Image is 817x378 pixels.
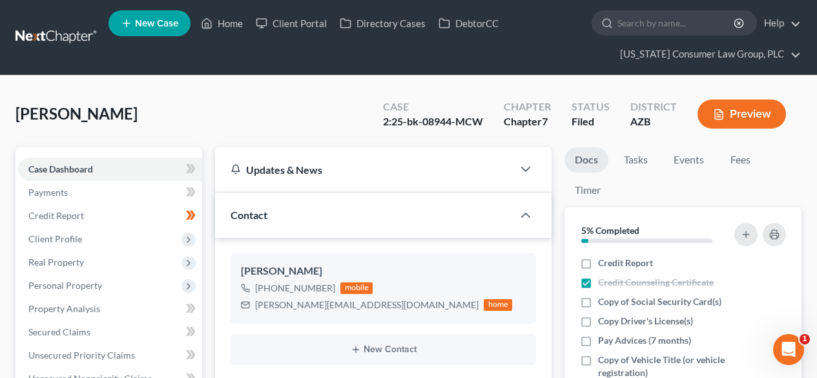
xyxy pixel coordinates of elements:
[614,43,801,66] a: [US_STATE] Consumer Law Group, PLC
[18,320,202,344] a: Secured Claims
[383,100,483,114] div: Case
[18,181,202,204] a: Payments
[135,19,178,28] span: New Case
[18,297,202,320] a: Property Analysis
[617,11,736,35] input: Search by name...
[241,264,526,279] div: [PERSON_NAME]
[16,104,138,123] span: [PERSON_NAME]
[241,344,526,355] button: New Contact
[249,12,333,35] a: Client Portal
[383,114,483,129] div: 2:25-bk-08944-MCW
[773,334,804,365] iframe: Intercom live chat
[598,257,653,269] span: Credit Report
[598,295,721,308] span: Copy of Social Security Card(s)
[719,147,761,173] a: Fees
[758,12,801,35] a: Help
[598,276,714,289] span: Credit Counseling Certificate
[231,209,267,221] span: Contact
[484,299,512,311] div: home
[598,334,691,347] span: Pay Advices (7 months)
[255,282,335,295] div: [PHONE_NUMBER]
[28,257,84,268] span: Real Property
[28,210,84,221] span: Credit Report
[504,114,551,129] div: Chapter
[572,114,610,129] div: Filed
[698,100,786,129] button: Preview
[630,114,677,129] div: AZB
[28,350,135,361] span: Unsecured Priority Claims
[28,187,68,198] span: Payments
[581,225,639,236] strong: 5% Completed
[28,303,100,314] span: Property Analysis
[28,233,82,244] span: Client Profile
[663,147,714,173] a: Events
[255,299,479,311] div: [PERSON_NAME][EMAIL_ADDRESS][DOMAIN_NAME]
[504,100,551,114] div: Chapter
[18,204,202,227] a: Credit Report
[231,163,497,176] div: Updates & News
[432,12,505,35] a: DebtorCC
[542,115,548,127] span: 7
[194,12,249,35] a: Home
[18,158,202,181] a: Case Dashboard
[614,147,658,173] a: Tasks
[630,100,677,114] div: District
[28,280,102,291] span: Personal Property
[564,147,608,173] a: Docs
[598,315,693,328] span: Copy Driver's License(s)
[800,334,810,344] span: 1
[572,100,610,114] div: Status
[340,282,373,294] div: mobile
[18,344,202,367] a: Unsecured Priority Claims
[564,178,611,203] a: Timer
[28,163,93,174] span: Case Dashboard
[28,326,90,337] span: Secured Claims
[333,12,432,35] a: Directory Cases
